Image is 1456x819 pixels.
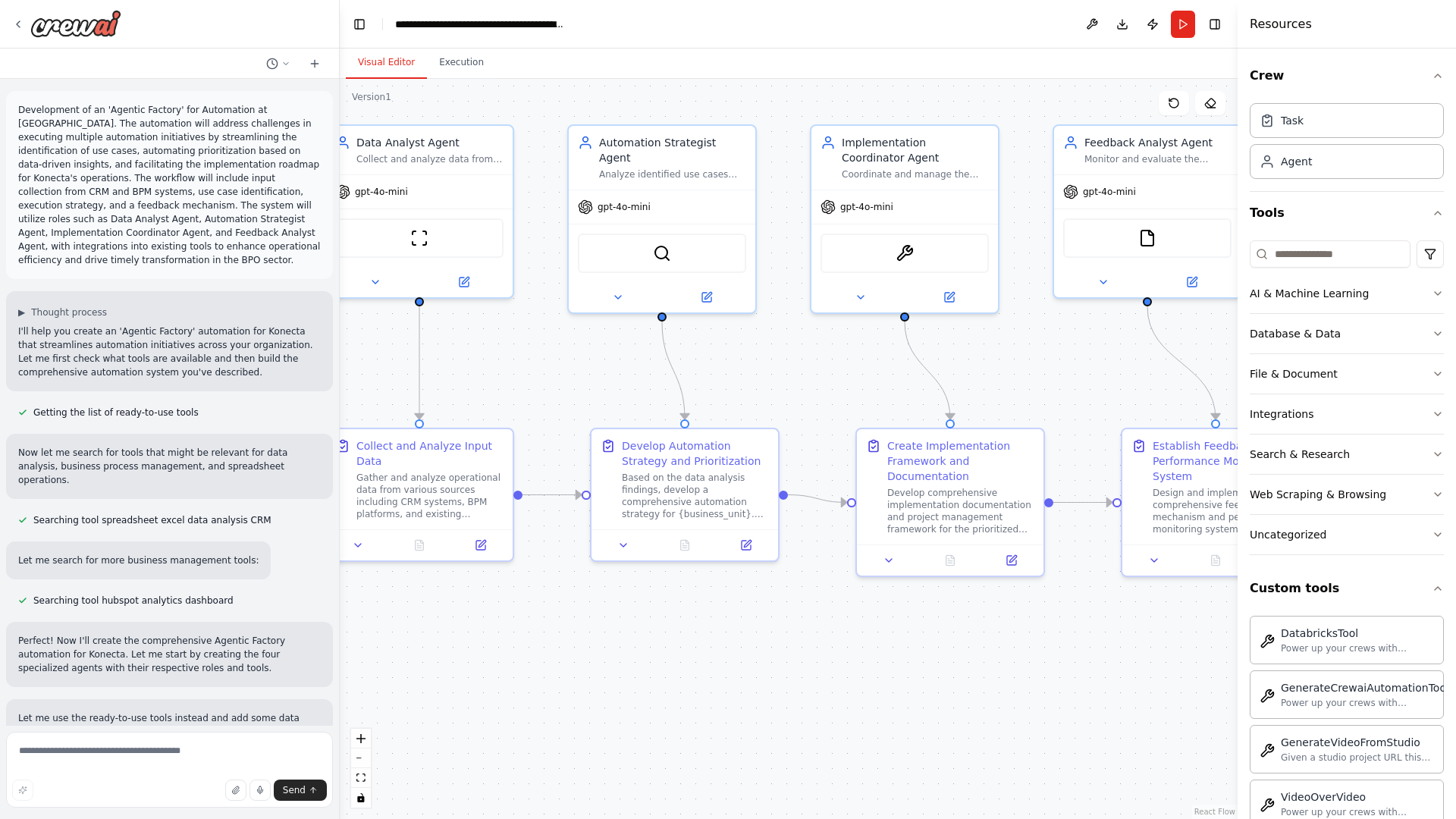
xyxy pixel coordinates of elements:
[653,536,717,554] button: No output available
[842,168,989,180] div: Coordinate and manage the execution of automation initiatives for {business_unit}. Facilitate cro...
[1250,274,1444,313] button: AI & Machine Learning
[810,124,999,314] div: Implementation Coordinator AgentCoordinate and manage the execution of automation initiatives for...
[18,103,321,267] p: Development of an 'Agentic Factory' for Automation at [GEOGRAPHIC_DATA]. The automation will addr...
[1149,273,1235,291] button: Open in side panel
[346,47,427,79] button: Visual Editor
[1138,229,1156,247] img: FileReadTool
[303,55,327,73] button: Start a new chat
[1153,487,1300,535] div: Design and implement a comprehensive feedback mechanism and performance monitoring system for the...
[18,306,25,318] span: ▶
[427,47,496,79] button: Execution
[599,168,746,180] div: Analyze identified use cases and develop comprehensive automation strategies for {business_unit}....
[897,322,958,419] g: Edge from 1a8b0a4e-8886-4a2b-9992-f042fc68b7ad to 78c15467-03f8-4ea6-b5be-8c35db440996
[1281,697,1449,709] div: Power up your crews with generate_crewai_automation_tool
[260,55,297,73] button: Switch to previous chat
[454,536,507,554] button: Open in side panel
[622,438,769,469] div: Develop Automation Strategy and Prioritization
[1250,286,1369,301] div: AI & Machine Learning
[1084,135,1232,150] div: Feedback Analyst Agent
[31,306,107,318] span: Thought process
[1121,428,1310,577] div: Establish Feedback and Performance Monitoring SystemDesign and implement a comprehensive feedback...
[351,729,371,808] div: React Flow controls
[1281,154,1312,169] div: Agent
[522,488,582,503] g: Edge from 53d8e662-4914-4c2a-955c-a4043d70870a to 92e0243a-1ebe-4fb1-9277-3bfdb50fc192
[18,634,321,675] p: Perfect! Now I'll create the comprehensive Agentic Factory automation for Konecta. Let me start b...
[1250,55,1444,97] button: Crew
[18,446,321,487] p: Now let me search for tools that might be relevant for data analysis, business process management...
[325,428,514,562] div: Collect and Analyze Input DataGather and analyze operational data from various sources including ...
[1281,806,1434,818] div: Power up your crews with video_over_video
[1250,406,1313,422] div: Integrations
[325,124,514,299] div: Data Analyst AgentCollect and analyze data from various sources including web-based CRM systems, ...
[1053,124,1242,299] div: Feedback Analyst AgentMonitor and evaluate the performance of implemented automation initiatives ...
[664,288,749,306] button: Open in side panel
[1281,626,1434,641] div: DatabricksTool
[840,201,893,213] span: gpt-4o-mini
[1281,680,1449,695] div: GenerateCrewaiAutomationTool
[1281,752,1434,764] div: Given a studio project URL this tool will generate a short video of it highlighting it's main pie...
[410,229,428,247] img: ScrapeWebsiteTool
[274,780,327,801] button: Send
[788,488,847,510] g: Edge from 92e0243a-1ebe-4fb1-9277-3bfdb50fc192 to 78c15467-03f8-4ea6-b5be-8c35db440996
[18,325,321,379] p: I'll help you create an 'Agentic Factory' automation for Konecta that streamlines automation init...
[33,595,234,607] span: Searching tool hubspot analytics dashboard
[1260,689,1275,704] img: GenerateCrewaiAutomationTool
[1250,515,1444,554] button: Uncategorized
[1250,97,1444,191] div: Crew
[33,406,199,419] span: Getting the list of ready-to-use tools
[918,551,983,570] button: No output available
[1084,153,1232,165] div: Monitor and evaluate the performance of implemented automation initiatives for {business_unit}. C...
[349,14,370,35] button: Hide left sidebar
[1250,192,1444,234] button: Tools
[351,729,371,748] button: zoom in
[653,244,671,262] img: SerperDevTool
[12,780,33,801] button: Improve this prompt
[352,91,391,103] div: Version 1
[356,135,504,150] div: Data Analyst Agent
[351,788,371,808] button: toggle interactivity
[1250,527,1326,542] div: Uncategorized
[395,17,566,32] nav: breadcrumb
[842,135,989,165] div: Implementation Coordinator Agent
[1250,567,1444,610] button: Custom tools
[1250,447,1350,462] div: Search & Research
[590,428,780,562] div: Develop Automation Strategy and PrioritizationBased on the data analysis findings, develop a comp...
[1053,495,1112,510] g: Edge from 78c15467-03f8-4ea6-b5be-8c35db440996 to d26e4fcc-8322-4a71-a0f6-fb8e1a54cef7
[355,186,408,198] span: gpt-4o-mini
[1250,487,1386,502] div: Web Scraping & Browsing
[1260,634,1275,649] img: DatabricksTool
[622,472,769,520] div: Based on the data analysis findings, develop a comprehensive automation strategy for {business_un...
[356,153,504,165] div: Collect and analyze data from various sources including web-based CRM systems, BPM platforms, and...
[1083,186,1136,198] span: gpt-4o-mini
[18,306,107,318] button: ▶Thought process
[1153,438,1300,484] div: Establish Feedback and Performance Monitoring System
[567,124,757,314] div: Automation Strategist AgentAnalyze identified use cases and develop comprehensive automation stra...
[1281,735,1434,750] div: GenerateVideoFromStudio
[30,10,121,37] img: Logo
[1250,354,1444,394] button: File & Document
[1250,234,1444,567] div: Tools
[356,438,504,469] div: Collect and Analyze Input Data
[249,780,271,801] button: Click to speak your automation idea
[887,487,1034,535] div: Develop comprehensive implementation documentation and project management framework for the prior...
[283,784,306,796] span: Send
[896,244,914,262] img: Notion MCP Server
[1281,789,1434,805] div: VideoOverVideo
[1260,743,1275,758] img: GenerateVideoFromStudio
[1281,642,1434,654] div: Power up your crews with databricks_tool
[1250,366,1338,381] div: File & Document
[421,273,507,291] button: Open in side panel
[1260,798,1275,813] img: VideoOverVideo
[225,780,246,801] button: Upload files
[887,438,1034,484] div: Create Implementation Framework and Documentation
[1140,306,1223,419] g: Edge from cad48c79-d437-4c2c-9282-acb1fc6c697a to d26e4fcc-8322-4a71-a0f6-fb8e1a54cef7
[654,322,692,419] g: Edge from aaaf0825-3693-4b1a-9fc8-1a7d615d195e to 92e0243a-1ebe-4fb1-9277-3bfdb50fc192
[599,135,746,165] div: Automation Strategist Agent
[388,536,452,554] button: No output available
[598,201,651,213] span: gpt-4o-mini
[1250,435,1444,474] button: Search & Research
[855,428,1045,577] div: Create Implementation Framework and DocumentationDevelop comprehensive implementation documentati...
[1250,314,1444,353] button: Database & Data
[985,551,1037,570] button: Open in side panel
[1250,15,1312,33] h4: Resources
